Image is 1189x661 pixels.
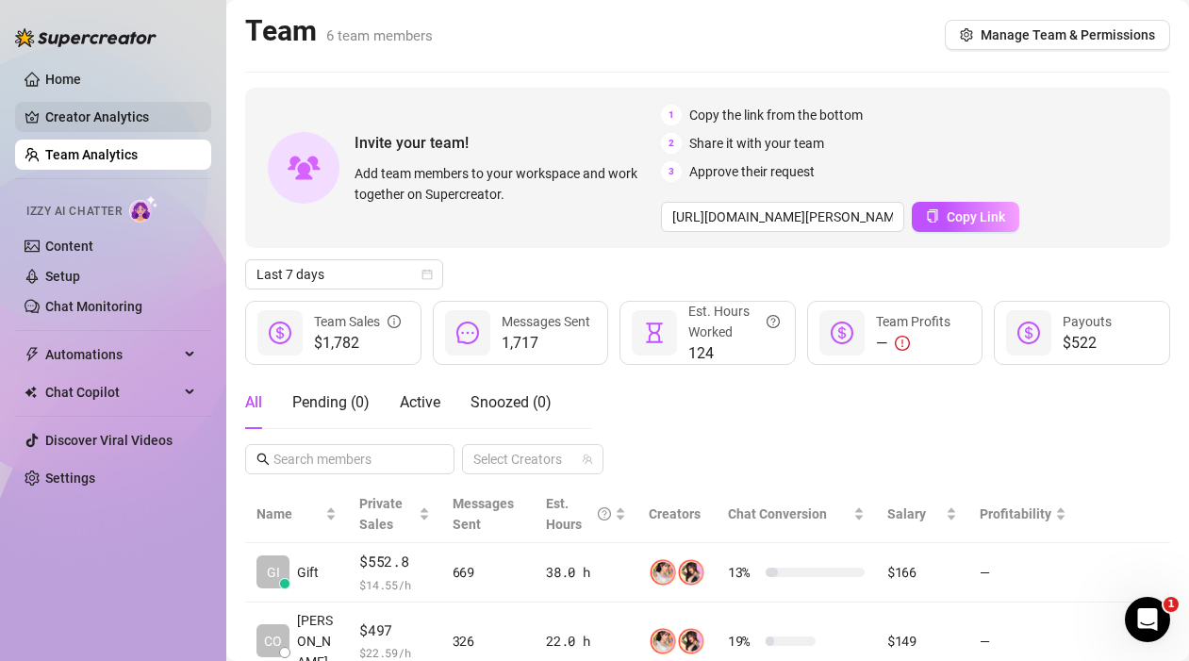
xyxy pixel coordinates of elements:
[546,562,626,583] div: 38.0 h
[1063,332,1112,355] span: $522
[688,301,780,342] div: Est. Hours Worked
[45,269,80,284] a: Setup
[661,161,682,182] span: 3
[45,433,173,448] a: Discover Viral Videos
[728,631,758,652] span: 19 %
[650,628,676,654] img: 𝖍𝖔𝖑𝖑𝖞
[1063,314,1112,329] span: Payouts
[267,562,280,583] span: GI
[912,202,1019,232] button: Copy Link
[1017,322,1040,344] span: dollar-circle
[887,631,957,652] div: $149
[876,314,950,329] span: Team Profits
[45,299,142,314] a: Chat Monitoring
[661,133,682,154] span: 2
[45,377,179,407] span: Chat Copilot
[256,260,432,289] span: Last 7 days
[502,314,590,329] span: Messages Sent
[388,311,401,332] span: info-circle
[26,203,122,221] span: Izzy AI Chatter
[546,631,626,652] div: 22.0 h
[678,559,704,586] img: Holly
[947,209,1005,224] span: Copy Link
[637,486,717,543] th: Creators
[582,454,593,465] span: team
[129,195,158,223] img: AI Chatter
[502,332,590,355] span: 1,717
[471,393,552,411] span: Snoozed ( 0 )
[1164,597,1179,612] span: 1
[25,347,40,362] span: thunderbolt
[728,506,827,521] span: Chat Conversion
[767,301,780,342] span: question-circle
[453,631,524,652] div: 326
[355,131,661,155] span: Invite your team!
[887,506,926,521] span: Salary
[314,332,401,355] span: $1,782
[245,391,262,414] div: All
[546,493,611,535] div: Est. Hours
[45,72,81,87] a: Home
[297,562,319,583] span: Gift
[15,28,157,47] img: logo-BBDzfeDw.svg
[45,471,95,486] a: Settings
[273,449,428,470] input: Search members
[453,562,524,583] div: 669
[326,27,433,44] span: 6 team members
[689,105,863,125] span: Copy the link from the bottom
[355,163,653,205] span: Add team members to your workspace and work together on Supercreator.
[960,28,973,41] span: setting
[643,322,666,344] span: hourglass
[831,322,853,344] span: dollar-circle
[650,559,676,586] img: 𝖍𝖔𝖑𝖑𝖞
[456,322,479,344] span: message
[359,496,403,532] span: Private Sales
[1125,597,1170,642] iframe: Intercom live chat
[256,504,322,524] span: Name
[980,506,1051,521] span: Profitability
[678,628,704,654] img: Holly
[359,551,429,573] span: $552.8
[876,332,950,355] div: —
[926,209,939,223] span: copy
[887,562,957,583] div: $166
[45,102,196,132] a: Creator Analytics
[981,27,1155,42] span: Manage Team & Permissions
[421,269,433,280] span: calendar
[359,575,429,594] span: $ 14.55 /h
[400,393,440,411] span: Active
[45,147,138,162] a: Team Analytics
[895,336,910,351] span: exclamation-circle
[689,161,815,182] span: Approve their request
[264,631,282,652] span: CO
[245,13,433,49] h2: Team
[256,453,270,466] span: search
[25,386,37,399] img: Chat Copilot
[45,339,179,370] span: Automations
[968,543,1078,603] td: —
[453,496,514,532] span: Messages Sent
[314,311,401,332] div: Team Sales
[269,322,291,344] span: dollar-circle
[359,620,429,642] span: $497
[945,20,1170,50] button: Manage Team & Permissions
[688,342,780,365] span: 124
[245,486,348,543] th: Name
[598,493,611,535] span: question-circle
[45,239,93,254] a: Content
[689,133,824,154] span: Share it with your team
[661,105,682,125] span: 1
[728,562,758,583] span: 13 %
[292,391,370,414] div: Pending ( 0 )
